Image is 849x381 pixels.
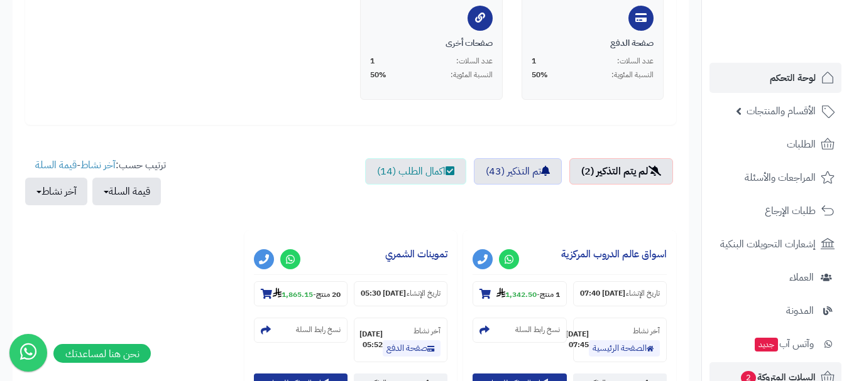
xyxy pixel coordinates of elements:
small: نسخ رابط السلة [296,325,341,335]
strong: [DATE] 05:30 [361,288,406,299]
a: اكمال الطلب (14) [365,158,466,185]
a: المراجعات والأسئلة [709,163,841,193]
section: نسخ رابط السلة [254,318,348,343]
span: وآتس آب [753,335,814,353]
section: 20 منتج-1,865.15 [254,281,348,306]
strong: [DATE] 05:52 [359,329,383,350]
strong: [DATE] 07:40 [580,288,625,299]
span: إشعارات التحويلات البنكية [720,235,816,253]
a: لوحة التحكم [709,63,841,93]
small: تاريخ الإنشاء [407,288,441,299]
span: طلبات الإرجاع [765,202,816,220]
strong: [DATE] 07:45 [566,329,589,350]
a: المدونة [709,296,841,326]
strong: 1,342.50 [496,289,537,300]
span: 50% [532,70,548,80]
span: جديد [755,338,778,351]
div: صفحة الدفع [532,37,654,50]
a: الطلبات [709,129,841,159]
span: العملاء [789,269,814,286]
a: صفحة الدفع [383,340,441,357]
a: الصفحة الرئيسية [589,340,660,357]
a: لم يتم التذكير (2) [569,158,673,185]
a: العملاء [709,262,841,292]
strong: 1 منتج [540,289,560,300]
a: طلبات الإرجاع [709,196,841,226]
button: قيمة السلة [92,178,161,205]
small: تاريخ الإنشاء [626,288,660,299]
div: صفحات أخرى [370,37,493,50]
span: لوحة التحكم [770,69,816,87]
span: الطلبات [787,136,816,153]
span: النسبة المئوية: [611,70,654,80]
span: 1 [532,56,536,67]
small: - [496,287,560,300]
a: إشعارات التحويلات البنكية [709,229,841,259]
button: آخر نشاط [25,178,87,205]
a: وآتس آبجديد [709,329,841,359]
a: تم التذكير (43) [474,158,562,185]
span: الأقسام والمنتجات [747,102,816,120]
img: logo-2.png [764,32,837,58]
span: 1 [370,56,375,67]
small: - [273,287,341,300]
strong: 20 منتج [316,289,341,300]
section: نسخ رابط السلة [473,318,566,343]
span: عدد السلات: [617,56,654,67]
small: نسخ رابط السلة [515,325,560,335]
a: تموينات الشمري [385,247,447,262]
small: آخر نشاط [414,325,441,336]
span: 50% [370,70,386,80]
a: قيمة السلة [35,158,77,173]
strong: 1,865.15 [273,289,313,300]
section: 1 منتج-1,342.50 [473,281,566,306]
small: آخر نشاط [633,325,660,336]
a: اسواق عالم الدروب المركزية [561,247,667,262]
span: عدد السلات: [456,56,493,67]
ul: ترتيب حسب: - [25,158,166,205]
span: النسبة المئوية: [451,70,493,80]
a: آخر نشاط [80,158,116,173]
span: المدونة [786,302,814,319]
span: المراجعات والأسئلة [745,169,816,186]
